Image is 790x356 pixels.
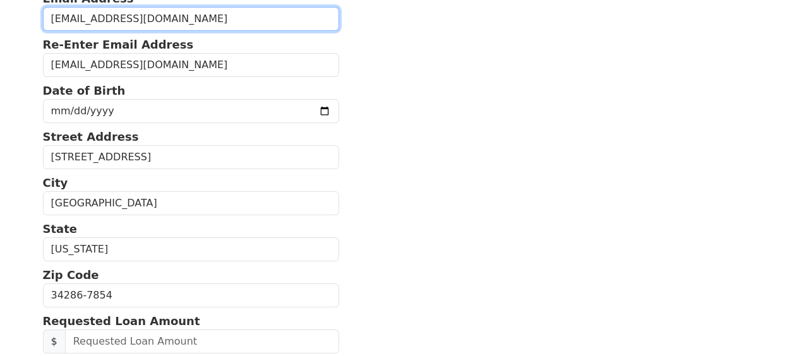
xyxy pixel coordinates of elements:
input: City [43,191,340,215]
strong: Re-Enter Email Address [43,38,194,51]
strong: Date of Birth [43,84,126,97]
input: Zip Code [43,283,340,307]
strong: State [43,222,78,235]
strong: Street Address [43,130,139,143]
input: Requested Loan Amount [65,329,339,353]
input: Re-Enter Email Address [43,53,340,77]
span: $ [43,329,66,353]
input: Email Address [43,7,340,31]
strong: Requested Loan Amount [43,314,200,328]
input: Street Address [43,145,340,169]
strong: Zip Code [43,268,99,282]
strong: City [43,176,68,189]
